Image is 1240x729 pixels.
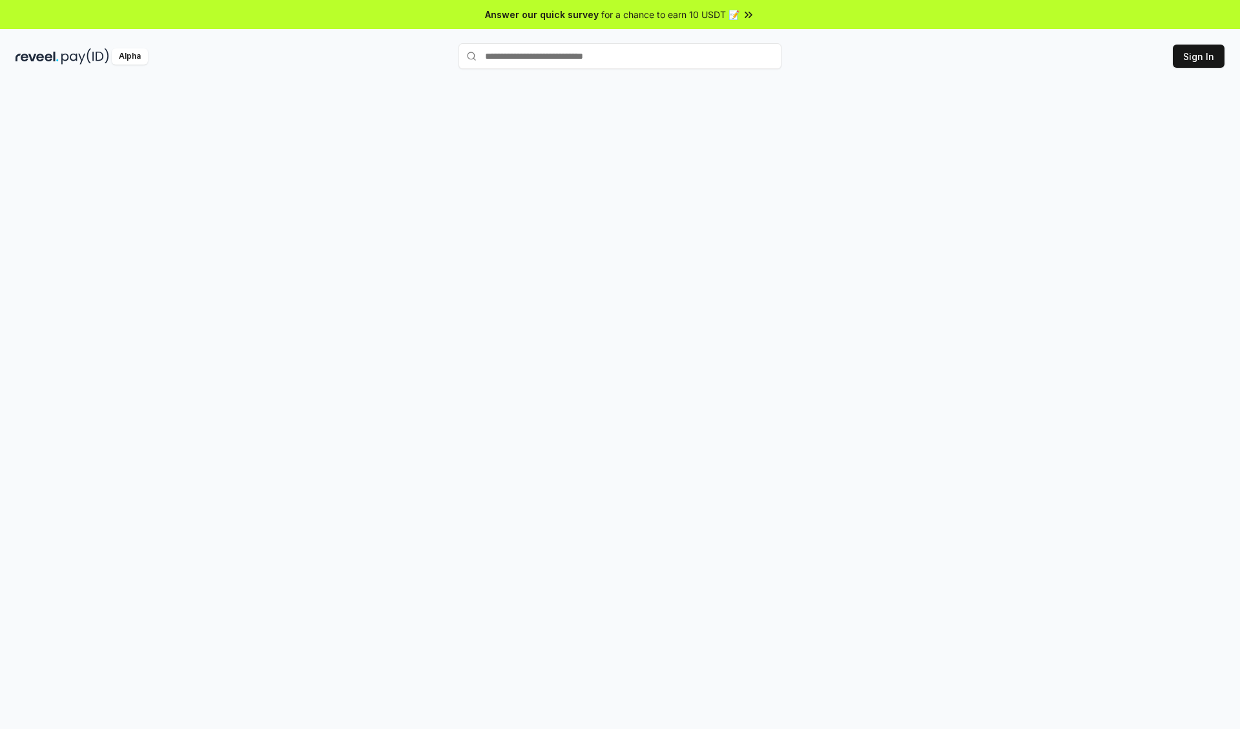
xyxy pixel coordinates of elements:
img: reveel_dark [15,48,59,65]
img: pay_id [61,48,109,65]
span: for a chance to earn 10 USDT 📝 [601,8,739,21]
span: Answer our quick survey [485,8,599,21]
button: Sign In [1173,45,1224,68]
div: Alpha [112,48,148,65]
